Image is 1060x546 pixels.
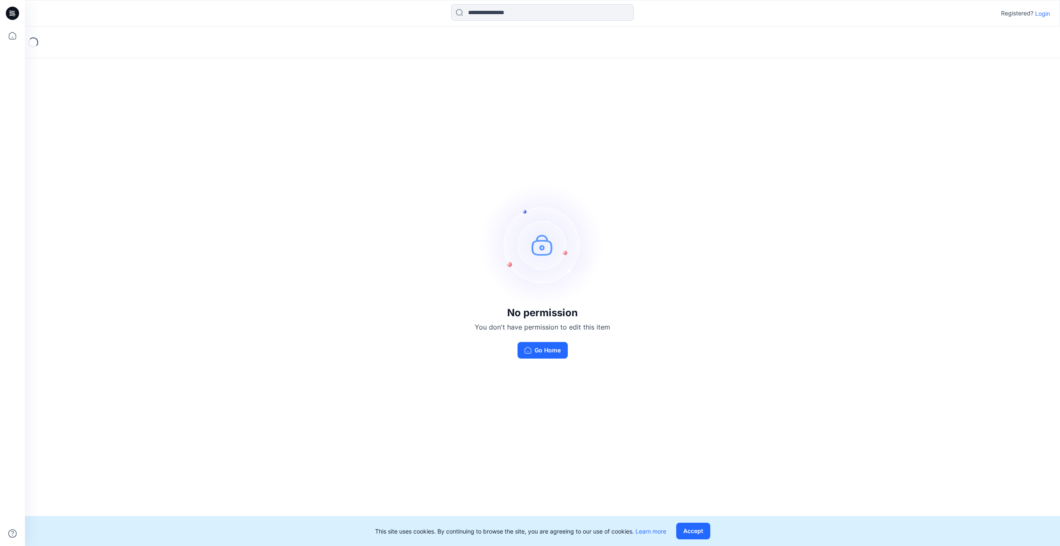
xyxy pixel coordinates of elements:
[480,182,605,307] img: no-perm.svg
[676,523,710,539] button: Accept
[518,342,568,359] button: Go Home
[475,307,610,319] h3: No permission
[475,322,610,332] p: You don't have permission to edit this item
[636,528,666,535] a: Learn more
[375,527,666,536] p: This site uses cookies. By continuing to browse the site, you are agreeing to our use of cookies.
[1035,9,1050,18] p: Login
[1001,8,1033,18] p: Registered?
